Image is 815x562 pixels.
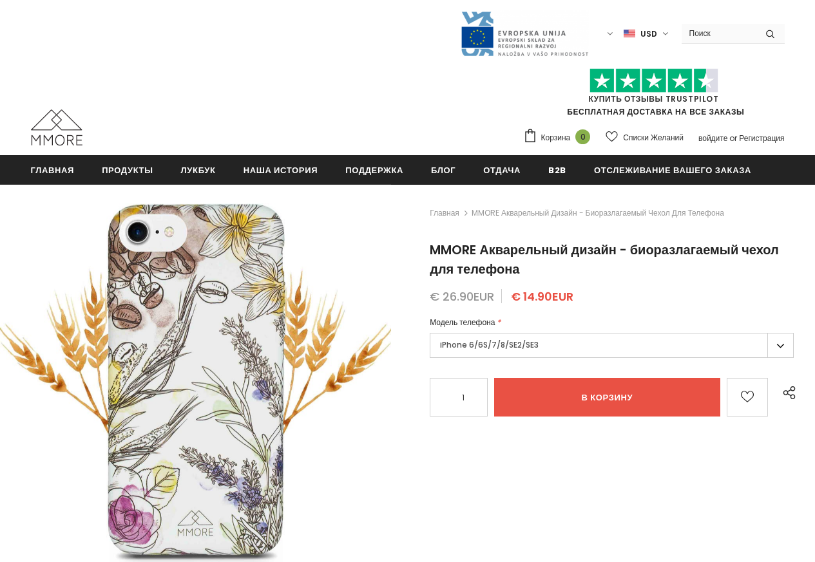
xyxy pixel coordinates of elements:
a: Наша история [244,155,318,184]
a: Купить отзывы TrustPilot [588,93,718,104]
a: Блог [431,155,455,184]
a: Главная [31,155,75,184]
span: MMORE Акварельный дизайн - биоразлагаемый чехол для телефона [430,241,779,278]
img: MMORE [31,109,82,145]
a: B2B [548,155,566,184]
a: Явни Разпис [460,28,589,39]
span: MMORE Акварельный дизайн - биоразлагаемый чехол для телефона [472,205,724,221]
a: Главная [430,205,459,221]
span: Модель телефона [430,317,495,328]
span: Блог [431,164,455,176]
label: iPhone 6/6S/7/8/SE2/SE3 [430,333,794,358]
span: Продукты [102,164,153,176]
a: войдите [698,133,727,144]
span: Наша история [244,164,318,176]
span: Главная [31,164,75,176]
span: € 14.90EUR [511,288,573,304]
img: Доверьтесь Pilot Stars [590,68,718,93]
span: Списки Желаний [623,131,684,144]
span: БЕСПЛАТНАЯ ДОСТАВКА НА ВСЕ ЗАКАЗЫ [523,74,785,117]
span: поддержка [345,164,403,176]
span: Отдача [483,164,521,176]
a: Лукбук [181,155,216,184]
a: Продукты [102,155,153,184]
img: Явни Разпис [460,10,589,57]
input: Search Site [682,24,756,42]
span: Отслеживание Вашего заказа [594,164,751,176]
img: USD [624,28,635,39]
span: Корзина [541,131,571,144]
a: поддержка [345,155,403,184]
span: Лукбук [181,164,216,176]
span: or [729,133,737,144]
a: Списки Желаний [606,126,684,149]
a: Корзина 0 [523,128,597,147]
a: Регистрация [739,133,784,144]
span: € 26.90EUR [430,288,494,304]
a: Отслеживание Вашего заказа [594,155,751,184]
span: USD [640,28,657,41]
a: Отдача [483,155,521,184]
span: 0 [575,129,590,144]
input: В корзину [494,378,720,417]
span: B2B [548,164,566,176]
